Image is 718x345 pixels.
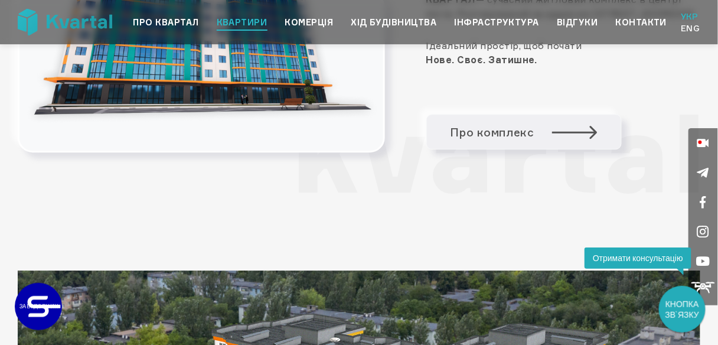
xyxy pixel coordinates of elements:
p: Ідеальний простір, щоб почати [426,38,700,67]
a: Комерція [285,15,334,30]
a: Про комплекс [426,114,622,149]
a: Інфраструктура [455,15,540,30]
a: ЗАБУДОВНИК [15,283,62,330]
a: Відгуки [557,15,598,30]
a: Контакти [616,15,667,30]
a: Укр [681,11,700,22]
text: ЗАБУДОВНИК [19,303,58,310]
img: Kvartal [18,9,112,35]
div: Отримати консультацію [585,248,691,269]
a: Eng [681,22,700,34]
div: КНОПКА ЗВ`ЯЗКУ [660,287,704,331]
a: Хід будівництва [351,15,436,30]
a: Про квартал [133,15,198,30]
strong: Нове. Своє. Затишне. [426,54,538,66]
a: Квартири [217,15,267,30]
